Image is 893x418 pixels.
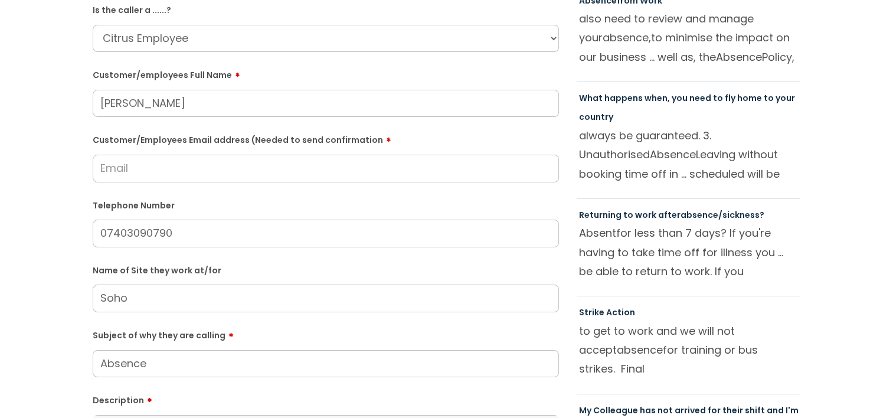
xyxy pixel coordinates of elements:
label: Subject of why they are calling [93,326,559,341]
span: absence/sickness? [681,209,764,221]
span: absence [617,342,663,357]
label: Is the caller a ......? [93,3,559,15]
label: Telephone Number [93,198,559,211]
span: Absence [650,147,696,162]
label: Name of Site they work at/for [93,263,559,276]
a: What happens when, you need to fly home to your country [579,92,795,123]
span: Absent [579,226,616,240]
p: always be guaranteed. 3. Unauthorised Leaving without booking time off in ... scheduled will be c... [579,126,799,183]
input: Email [93,155,559,182]
a: Returning to work afterabsence/sickness? [579,209,764,221]
p: to get to work and we will not accept for training or bus strikes. Final [579,322,799,378]
label: Customer/Employees Email address (Needed to send confirmation [93,131,559,145]
p: also need to review and manage your to minimise the impact on our business ... well as, the Polic... [579,9,799,66]
a: Strike Action [579,306,635,318]
span: Absence [716,50,762,64]
label: Description [93,391,559,406]
label: Customer/employees Full Name [93,66,559,80]
p: for less than 7 days? If you're having to take time off for illness you ... be able to return to ... [579,224,799,280]
span: absence, [603,30,651,45]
